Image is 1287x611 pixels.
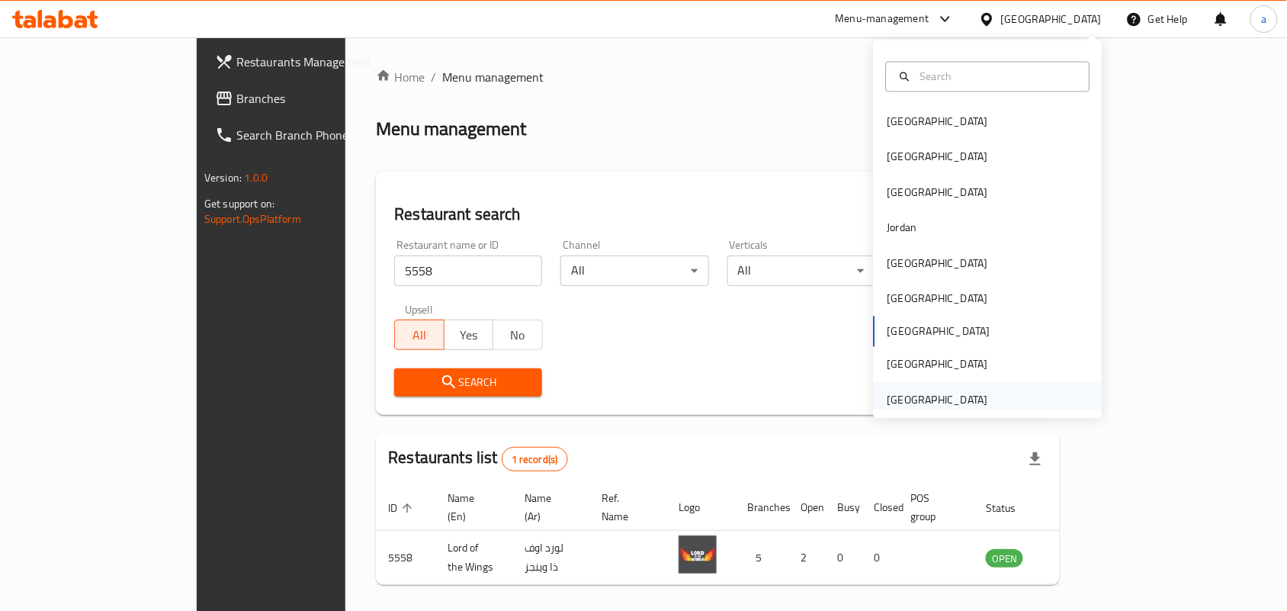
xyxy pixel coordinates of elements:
[1054,484,1106,531] th: Action
[887,291,988,307] div: [GEOGRAPHIC_DATA]
[435,531,512,585] td: Lord of the Wings
[727,256,875,286] div: All
[236,53,400,71] span: Restaurants Management
[525,489,571,526] span: Name (Ar)
[244,168,268,188] span: 1.0.0
[203,43,412,80] a: Restaurants Management
[448,489,494,526] span: Name (En)
[493,320,542,350] button: No
[203,80,412,117] a: Branches
[986,549,1023,568] div: OPEN
[406,373,530,392] span: Search
[887,149,988,166] div: [GEOGRAPHIC_DATA]
[825,484,862,531] th: Busy
[502,447,568,471] div: Total records count
[602,489,648,526] span: Ref. Name
[405,304,433,315] label: Upsell
[376,68,1060,86] nav: breadcrumb
[204,209,301,229] a: Support.OpsPlatform
[388,446,567,471] h2: Restaurants list
[887,391,988,408] div: [GEOGRAPHIC_DATA]
[388,499,417,517] span: ID
[887,184,988,201] div: [GEOGRAPHIC_DATA]
[204,168,242,188] span: Version:
[394,203,1041,226] h2: Restaurant search
[236,89,400,108] span: Branches
[862,531,898,585] td: 0
[394,256,542,286] input: Search for restaurant name or ID..
[204,194,274,214] span: Get support on:
[444,320,493,350] button: Yes
[560,256,708,286] div: All
[1261,11,1266,27] span: a
[236,126,400,144] span: Search Branch Phone
[825,531,862,585] td: 0
[735,484,788,531] th: Branches
[1017,441,1054,478] div: Export file
[502,452,567,467] span: 1 record(s)
[442,68,544,86] span: Menu management
[914,68,1080,85] input: Search
[376,117,526,141] h2: Menu management
[735,531,788,585] td: 5
[451,324,487,346] span: Yes
[394,368,542,397] button: Search
[376,484,1106,585] table: enhanced table
[986,499,1035,517] span: Status
[512,531,589,585] td: لورد اوف ذا وينجز
[887,220,917,236] div: Jordan
[887,255,988,272] div: [GEOGRAPHIC_DATA]
[836,10,929,28] div: Menu-management
[401,324,438,346] span: All
[986,550,1023,568] span: OPEN
[910,489,955,526] span: POS group
[499,324,536,346] span: No
[679,535,717,574] img: Lord of the Wings
[788,484,825,531] th: Open
[394,320,444,350] button: All
[1001,11,1102,27] div: [GEOGRAPHIC_DATA]
[666,484,735,531] th: Logo
[788,531,825,585] td: 2
[887,356,988,373] div: [GEOGRAPHIC_DATA]
[862,484,898,531] th: Closed
[887,114,988,130] div: [GEOGRAPHIC_DATA]
[203,117,412,153] a: Search Branch Phone
[431,68,436,86] li: /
